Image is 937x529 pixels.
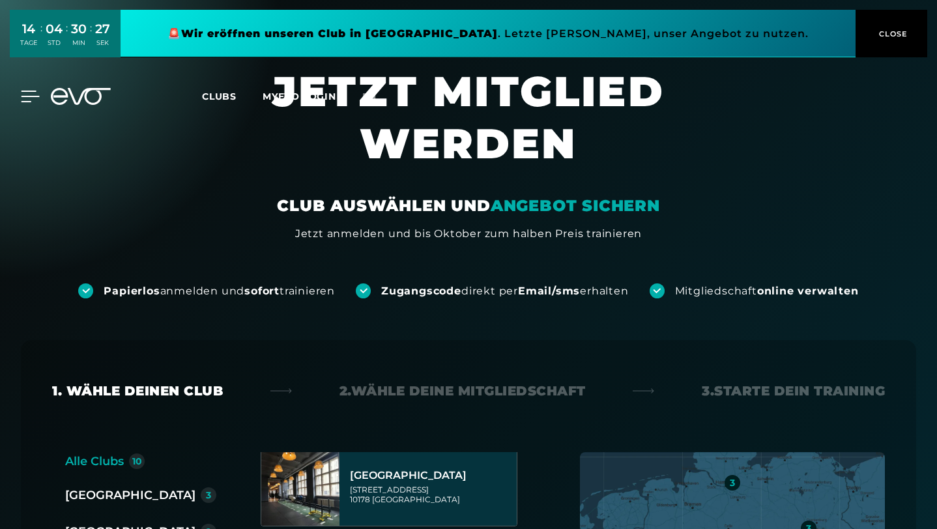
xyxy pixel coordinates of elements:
div: [STREET_ADDRESS] 10178 [GEOGRAPHIC_DATA] [350,485,513,504]
div: 14 [20,20,37,38]
div: : [66,21,68,55]
div: 2. Wähle deine Mitgliedschaft [339,382,586,400]
div: 3. Starte dein Training [702,382,885,400]
strong: Email/sms [518,285,580,297]
span: Clubs [202,91,237,102]
div: CLUB AUSWÄHLEN UND [277,195,659,216]
div: 10 [132,457,142,466]
div: : [90,21,92,55]
strong: Zugangscode [381,285,461,297]
a: Clubs [202,90,263,102]
h1: JETZT MITGLIED WERDEN [169,65,768,195]
div: STD [46,38,63,48]
strong: sofort [244,285,280,297]
span: en [362,91,377,102]
button: CLOSE [856,10,927,57]
div: 30 [71,20,87,38]
div: SEK [95,38,110,48]
div: 3 [730,478,735,487]
div: Alle Clubs [65,452,124,470]
img: Berlin Alexanderplatz [261,448,339,526]
em: ANGEBOT SICHERN [491,196,660,215]
div: anmelden und trainieren [104,284,335,298]
strong: online verwalten [757,285,859,297]
div: Jetzt anmelden und bis Oktober zum halben Preis trainieren [295,226,642,242]
div: 1. Wähle deinen Club [52,382,223,400]
div: [GEOGRAPHIC_DATA] [65,486,195,504]
div: : [40,21,42,55]
div: TAGE [20,38,37,48]
strong: Papierlos [104,285,160,297]
div: 04 [46,20,63,38]
div: 3 [206,491,211,500]
div: Mitgliedschaft [675,284,859,298]
a: MYEVO LOGIN [263,91,336,102]
div: direkt per erhalten [381,284,628,298]
span: CLOSE [876,28,908,40]
div: MIN [71,38,87,48]
div: [GEOGRAPHIC_DATA] [350,469,513,482]
a: en [362,89,392,104]
div: 27 [95,20,110,38]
